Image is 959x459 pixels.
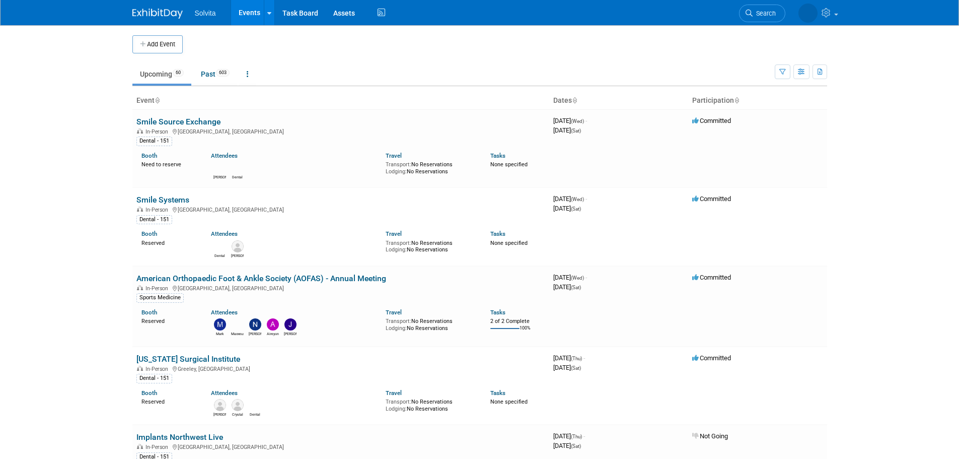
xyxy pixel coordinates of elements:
a: Attendees [211,309,238,316]
img: In-Person Event [137,444,143,449]
span: Committed [692,354,731,362]
div: Need to reserve [141,159,196,168]
td: 100% [520,325,531,339]
span: Solvita [195,9,216,17]
div: Dental - 151 [136,374,172,383]
span: Search [753,10,776,17]
img: Bob Bennett [232,240,244,252]
div: Dental Events [249,411,261,417]
span: Transport: [386,318,411,324]
img: Crystal Powers [232,399,244,411]
div: Bob Bennett [231,252,244,258]
img: Dental Events [249,399,261,411]
span: Lodging: [386,406,407,412]
img: Maxxeus Ortho [232,318,244,331]
img: Dental Events [214,240,226,252]
img: Haley Tofe [214,399,226,411]
a: Sort by Start Date [572,96,577,104]
span: (Thu) [571,356,582,361]
a: Tasks [490,230,505,237]
span: Lodging: [386,246,407,253]
div: Dental Events [231,174,244,180]
img: Ryan Brateris [214,162,226,174]
a: Booth [141,389,157,397]
span: [DATE] [553,364,581,371]
div: Greeley, [GEOGRAPHIC_DATA] [136,364,545,372]
div: [GEOGRAPHIC_DATA], [GEOGRAPHIC_DATA] [136,127,545,135]
span: Committed [692,274,731,281]
a: [US_STATE] Surgical Institute [136,354,240,364]
div: [GEOGRAPHIC_DATA], [GEOGRAPHIC_DATA] [136,442,545,450]
span: In-Person [145,285,171,292]
div: Maxxeus Ortho [231,331,244,337]
span: 60 [173,69,184,77]
span: (Sat) [571,443,581,449]
a: Implants Northwest Live [136,432,223,442]
div: No Reservations No Reservations [386,397,475,412]
span: None specified [490,240,528,246]
a: Sort by Participation Type [734,96,739,104]
span: Transport: [386,161,411,168]
span: Transport: [386,240,411,246]
div: Sports Medicine [136,293,184,302]
a: Booth [141,230,157,237]
a: Travel [386,309,402,316]
a: Booth [141,309,157,316]
span: (Sat) [571,206,581,212]
span: - [585,117,587,124]
th: Participation [688,92,827,109]
span: Lodging: [386,325,407,332]
div: No Reservations No Reservations [386,159,475,175]
div: Reserved [141,397,196,406]
img: ExhibitDay [132,9,183,19]
a: Upcoming60 [132,64,191,84]
span: (Wed) [571,118,584,124]
img: Mark Cassani [214,318,226,331]
div: Haley Tofe [213,411,226,417]
a: Travel [386,152,402,159]
span: [DATE] [553,432,585,440]
div: Dental Events [213,252,226,258]
img: Dental Events [232,162,244,174]
span: Committed [692,195,731,203]
a: American Orthopaedic Foot & Ankle Society (AOFAS) - Annual Meeting [136,274,386,283]
span: [DATE] [553,283,581,291]
span: None specified [490,161,528,168]
img: In-Person Event [137,207,143,212]
span: (Thu) [571,434,582,439]
span: [DATE] [553,195,587,203]
a: Attendees [211,152,238,159]
div: [GEOGRAPHIC_DATA], [GEOGRAPHIC_DATA] [136,205,545,213]
div: Nate Myer [249,331,261,337]
div: No Reservations No Reservations [386,316,475,332]
a: Travel [386,389,402,397]
span: None specified [490,399,528,405]
div: Reserved [141,316,196,325]
span: - [585,195,587,203]
span: [DATE] [553,205,581,212]
span: - [583,432,585,440]
a: Smile Systems [136,195,189,205]
div: Mark Cassani [213,331,226,337]
span: Committed [692,117,731,124]
img: In-Person Event [137,285,143,290]
a: Search [739,5,785,22]
div: No Reservations No Reservations [386,238,475,253]
div: Dental - 151 [136,215,172,224]
a: Tasks [490,389,505,397]
a: Attendees [211,389,238,397]
a: Tasks [490,309,505,316]
span: In-Person [145,366,171,372]
span: In-Person [145,128,171,135]
div: Crystal Powers [231,411,244,417]
div: [GEOGRAPHIC_DATA], [GEOGRAPHIC_DATA] [136,284,545,292]
a: Smile Source Exchange [136,117,220,126]
span: In-Person [145,444,171,450]
div: Dental - 151 [136,137,172,146]
span: (Sat) [571,365,581,371]
img: Jeremy Wofford [284,318,297,331]
span: [DATE] [553,126,581,134]
span: (Sat) [571,128,581,134]
img: Celeste Bombick [798,4,818,23]
a: Tasks [490,152,505,159]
